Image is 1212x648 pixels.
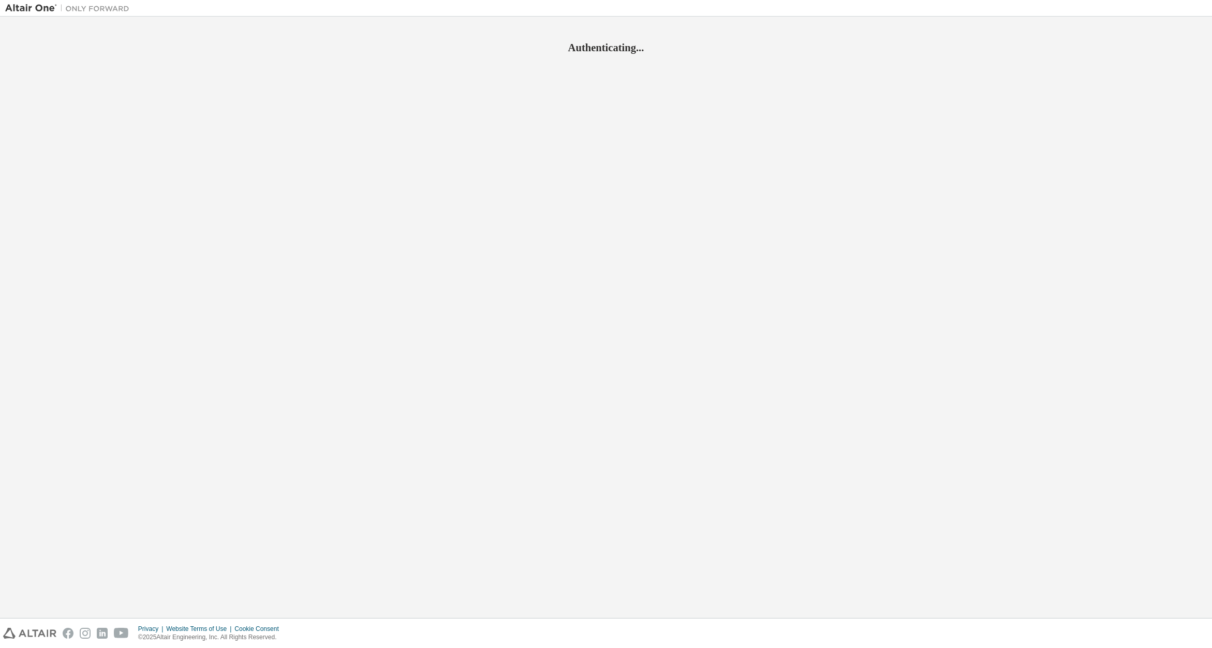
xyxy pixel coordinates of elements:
img: Altair One [5,3,135,13]
h2: Authenticating... [5,41,1207,54]
div: Privacy [138,625,166,633]
div: Cookie Consent [234,625,285,633]
img: altair_logo.svg [3,628,56,639]
img: instagram.svg [80,628,91,639]
img: linkedin.svg [97,628,108,639]
img: facebook.svg [63,628,73,639]
p: © 2025 Altair Engineering, Inc. All Rights Reserved. [138,633,285,642]
img: youtube.svg [114,628,129,639]
div: Website Terms of Use [166,625,234,633]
